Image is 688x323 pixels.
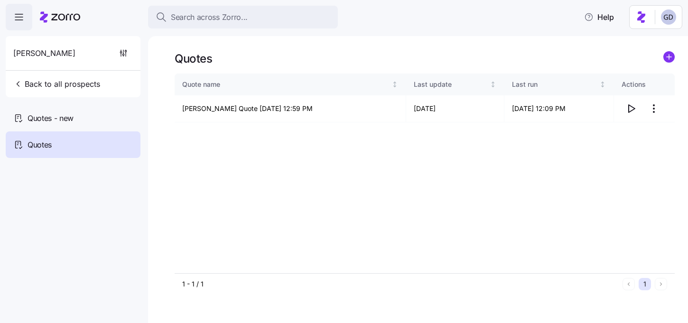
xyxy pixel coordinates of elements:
[599,81,606,88] div: Not sorted
[576,8,622,27] button: Help
[13,78,100,90] span: Back to all prospects
[512,79,598,90] div: Last run
[28,112,74,124] span: Quotes - new
[6,105,140,131] a: Quotes - new
[148,6,338,28] button: Search across Zorro...
[182,279,619,289] div: 1 - 1 / 1
[391,81,398,88] div: Not sorted
[584,11,614,23] span: Help
[661,9,676,25] img: 68a7f73c8a3f673b81c40441e24bb121
[13,47,75,59] span: [PERSON_NAME]
[623,278,635,290] button: Previous page
[28,139,52,151] span: Quotes
[182,79,390,90] div: Quote name
[171,11,248,23] span: Search across Zorro...
[655,278,667,290] button: Next page
[175,74,406,95] th: Quote nameNot sorted
[663,51,675,66] a: add icon
[504,95,614,122] td: [DATE] 12:09 PM
[639,278,651,290] button: 1
[6,131,140,158] a: Quotes
[406,74,504,95] th: Last updateNot sorted
[406,95,504,122] td: [DATE]
[175,51,212,66] h1: Quotes
[622,79,667,90] div: Actions
[490,81,496,88] div: Not sorted
[504,74,614,95] th: Last runNot sorted
[9,74,104,93] button: Back to all prospects
[414,79,488,90] div: Last update
[175,95,406,122] td: [PERSON_NAME] Quote [DATE] 12:59 PM
[663,51,675,63] svg: add icon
